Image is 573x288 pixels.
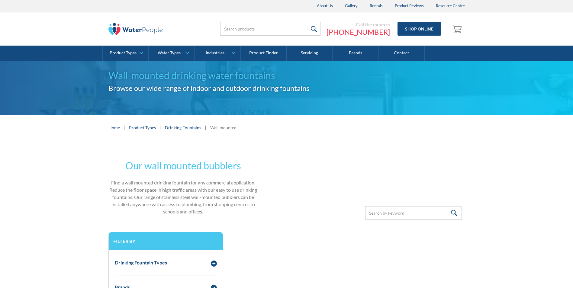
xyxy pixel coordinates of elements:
[398,22,441,36] a: Shop Online
[452,24,463,34] img: shopping cart
[108,83,316,94] h2: Browse our wide range of indoor and outdoor drinking fountains
[210,124,237,131] div: Wall mounted
[129,124,156,131] a: Product Types
[206,50,224,56] div: Industries
[365,206,462,220] input: Search by keyword
[103,46,148,61] a: Product Types
[108,179,258,215] p: Find a wall mounted drinking fountain for any commercial application. Reduce the floor space in h...
[115,259,167,266] div: Drinking Fountain Types
[108,68,316,83] h1: Wall-mounted drinking water fountains
[123,124,126,131] div: |
[108,23,163,35] img: The Water People
[450,22,465,36] a: Open empty cart
[110,50,137,56] div: Product Types
[165,124,201,131] a: Drinking Fountains
[333,46,378,61] a: Brands
[241,46,287,61] a: Product Finder
[158,50,181,56] div: Water Types
[204,124,207,131] div: |
[220,22,320,36] input: Search products
[379,46,425,61] a: Contact
[108,124,120,131] a: Home
[287,46,333,61] a: Servicing
[113,238,218,244] h3: Filter by
[195,46,240,61] a: Industries
[149,46,194,61] a: Water Types
[108,158,258,173] h2: Our wall mounted bubblers
[327,21,390,27] div: Call the experts
[327,27,390,37] a: [PHONE_NUMBER]
[159,124,162,131] div: |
